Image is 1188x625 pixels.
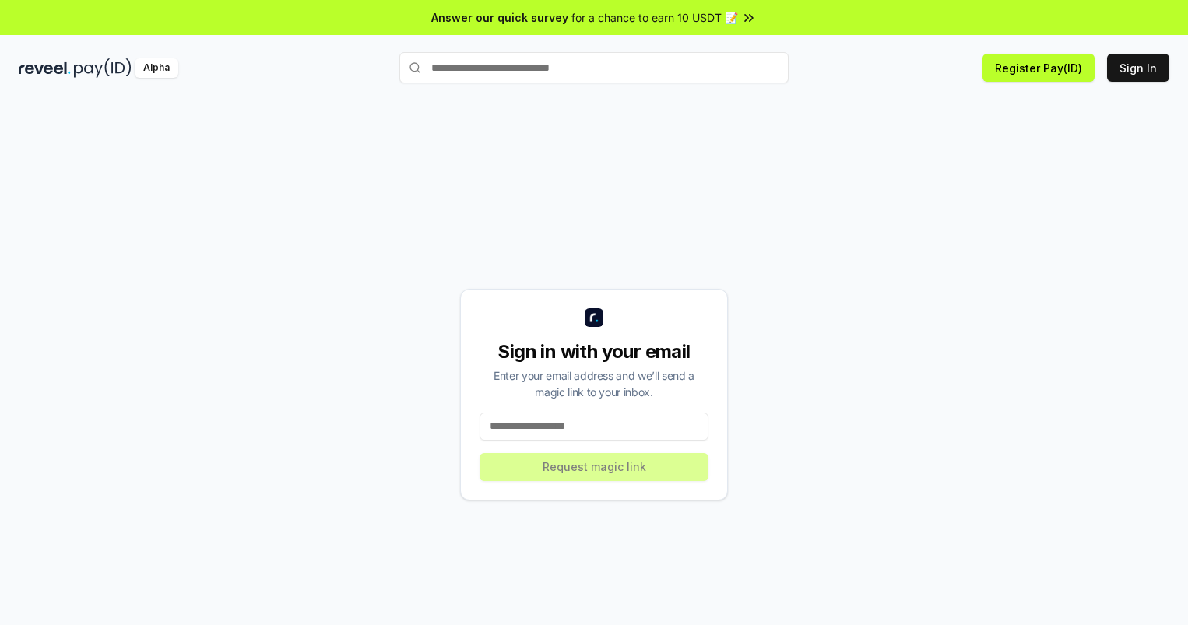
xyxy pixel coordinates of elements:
div: Enter your email address and we’ll send a magic link to your inbox. [480,367,708,400]
div: Sign in with your email [480,339,708,364]
span: for a chance to earn 10 USDT 📝 [571,9,738,26]
button: Sign In [1107,54,1169,82]
div: Alpha [135,58,178,78]
img: reveel_dark [19,58,71,78]
img: pay_id [74,58,132,78]
button: Register Pay(ID) [982,54,1095,82]
span: Answer our quick survey [431,9,568,26]
img: logo_small [585,308,603,327]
